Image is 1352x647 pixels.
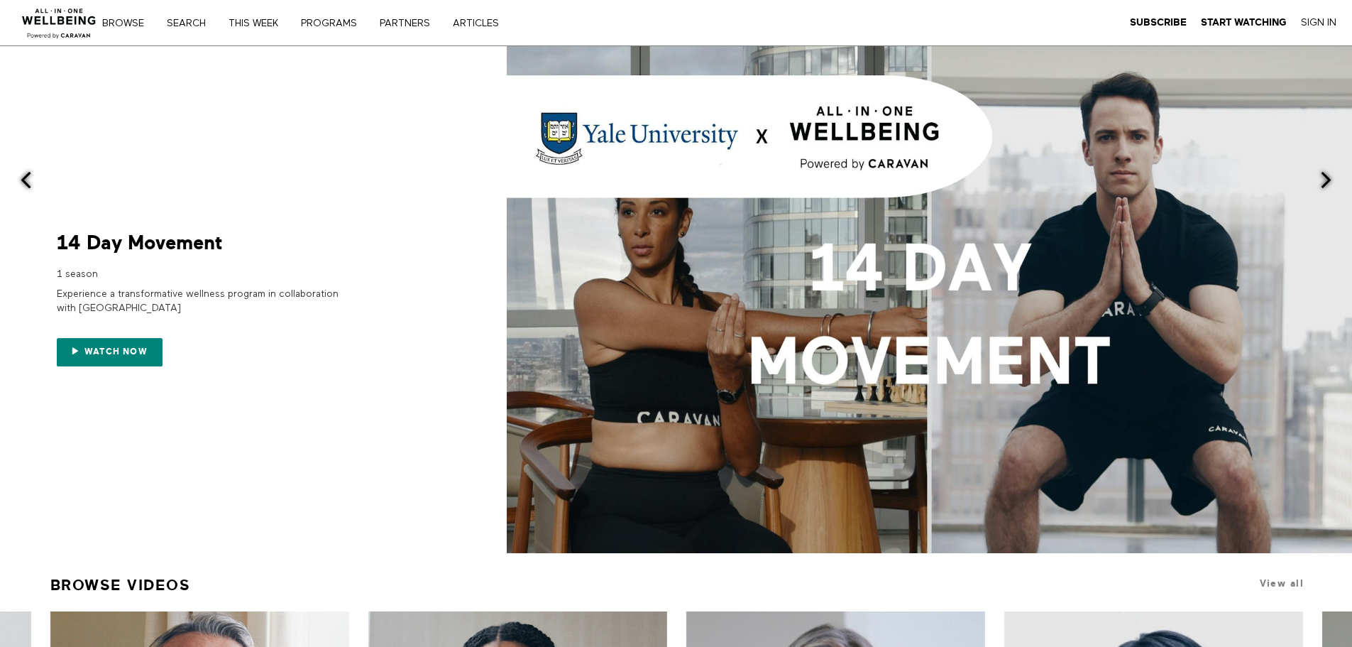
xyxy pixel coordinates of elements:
[296,18,372,28] a: PROGRAMS
[1260,578,1304,589] a: View all
[1301,16,1336,29] a: Sign In
[375,18,445,28] a: PARTNERS
[448,18,514,28] a: ARTICLES
[1201,17,1287,28] strong: Start Watching
[162,18,221,28] a: Search
[1201,16,1287,29] a: Start Watching
[50,570,191,600] a: Browse Videos
[1130,16,1187,29] a: Subscribe
[112,16,528,30] nav: Primary
[1130,17,1187,28] strong: Subscribe
[224,18,293,28] a: THIS WEEK
[97,18,159,28] a: Browse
